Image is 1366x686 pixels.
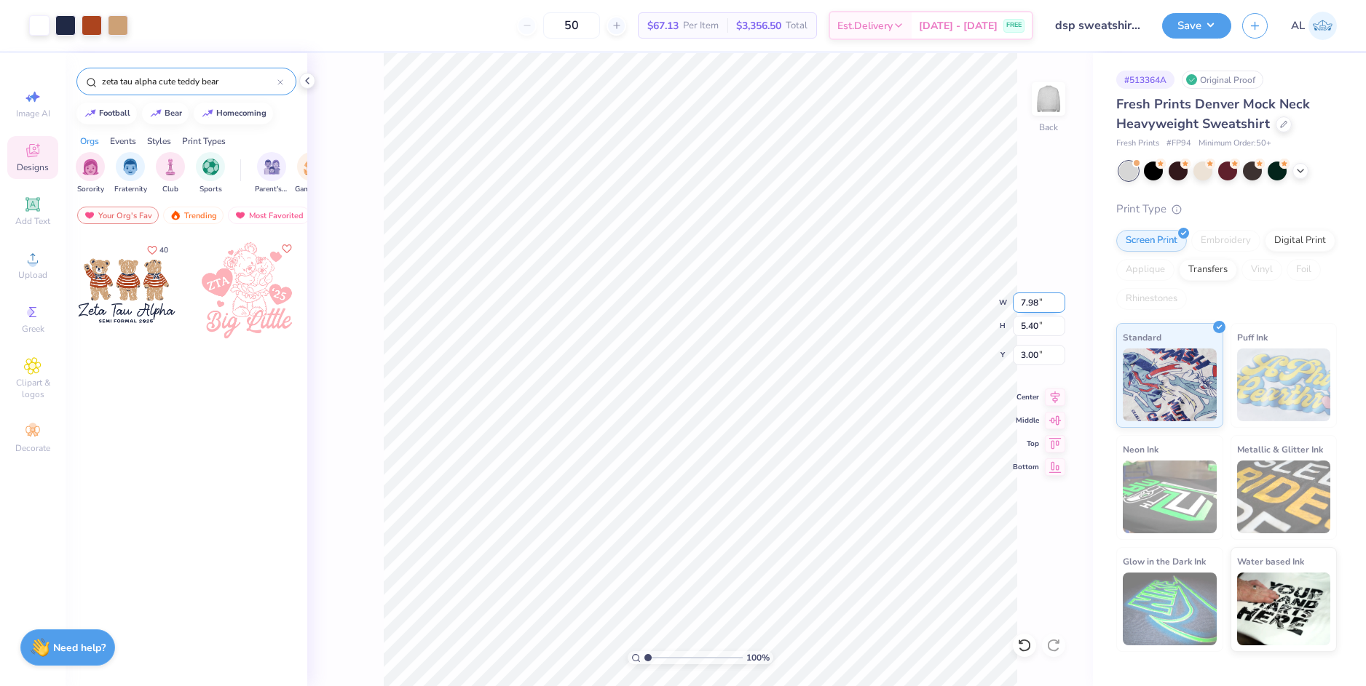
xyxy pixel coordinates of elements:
[100,74,277,89] input: Try "Alpha"
[15,442,50,454] span: Decorate
[295,152,328,195] div: filter for Game Day
[683,18,719,33] span: Per Item
[142,103,189,124] button: bear
[1237,330,1268,345] span: Puff Ink
[1237,442,1323,457] span: Metallic & Glitter Ink
[99,109,130,117] div: football
[1199,137,1271,150] span: Minimum Order: 50 +
[1237,460,1331,533] img: Metallic & Glitter Ink
[77,207,159,224] div: Your Org's Fav
[22,323,44,335] span: Greek
[200,184,222,195] span: Sports
[150,109,162,118] img: trend_line.gif
[278,240,296,258] button: Like
[18,269,47,281] span: Upload
[919,18,998,33] span: [DATE] - [DATE]
[76,103,137,124] button: football
[255,152,288,195] div: filter for Parent's Weekend
[234,210,246,220] img: most_fav.gif
[295,152,328,195] button: filter button
[1039,121,1058,134] div: Back
[1308,12,1337,40] img: Alyzza Lydia Mae Sobrino
[77,184,104,195] span: Sorority
[255,152,288,195] button: filter button
[16,108,50,119] span: Image AI
[1116,201,1337,218] div: Print Type
[1123,573,1217,645] img: Glow in the Dark Ink
[543,12,600,39] input: – –
[1191,230,1260,252] div: Embroidery
[295,184,328,195] span: Game Day
[1116,288,1187,310] div: Rhinestones
[255,184,288,195] span: Parent's Weekend
[141,240,175,260] button: Like
[1123,442,1158,457] span: Neon Ink
[1237,573,1331,645] img: Water based Ink
[82,159,99,175] img: Sorority Image
[114,152,147,195] button: filter button
[736,18,781,33] span: $3,356.50
[84,109,96,118] img: trend_line.gif
[1179,259,1237,281] div: Transfers
[202,159,219,175] img: Sports Image
[76,152,105,195] button: filter button
[1013,439,1039,449] span: Top
[1265,230,1335,252] div: Digital Print
[228,207,310,224] div: Most Favorited
[194,103,273,124] button: homecoming
[786,18,808,33] span: Total
[7,377,58,400] span: Clipart & logos
[1237,348,1331,421] img: Puff Ink
[1116,137,1159,150] span: Fresh Prints
[1116,259,1174,281] div: Applique
[147,135,171,148] div: Styles
[1291,17,1305,34] span: AL
[1034,84,1063,113] img: Back
[159,247,168,254] span: 40
[1123,554,1206,569] span: Glow in the Dark Ink
[1006,20,1022,31] span: FREE
[1123,348,1217,421] img: Standard
[1182,71,1263,89] div: Original Proof
[264,159,280,175] img: Parent's Weekend Image
[156,152,185,195] button: filter button
[647,18,679,33] span: $67.13
[162,184,178,195] span: Club
[122,159,138,175] img: Fraternity Image
[746,651,770,664] span: 100 %
[1116,95,1310,132] span: Fresh Prints Denver Mock Neck Heavyweight Sweatshirt
[1241,259,1282,281] div: Vinyl
[1013,415,1039,426] span: Middle
[1237,554,1304,569] span: Water based Ink
[53,641,106,655] strong: Need help?
[196,152,225,195] button: filter button
[1044,11,1151,40] input: Untitled Design
[1116,230,1187,252] div: Screen Print
[84,210,95,220] img: most_fav.gif
[1123,330,1161,345] span: Standard
[156,152,185,195] div: filter for Club
[1013,392,1039,402] span: Center
[837,18,893,33] span: Est. Delivery
[165,109,182,117] div: bear
[17,161,49,173] span: Designs
[1123,460,1217,533] img: Neon Ink
[1116,71,1174,89] div: # 513364A
[114,184,147,195] span: Fraternity
[1287,259,1321,281] div: Foil
[1162,13,1231,39] button: Save
[182,135,226,148] div: Print Types
[304,159,320,175] img: Game Day Image
[76,152,105,195] div: filter for Sorority
[80,135,99,148] div: Orgs
[114,152,147,195] div: filter for Fraternity
[1166,137,1191,150] span: # FP94
[216,109,267,117] div: homecoming
[110,135,136,148] div: Events
[1013,462,1039,472] span: Bottom
[15,215,50,227] span: Add Text
[162,159,178,175] img: Club Image
[1291,12,1337,40] a: AL
[170,210,181,220] img: trending.gif
[202,109,213,118] img: trend_line.gif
